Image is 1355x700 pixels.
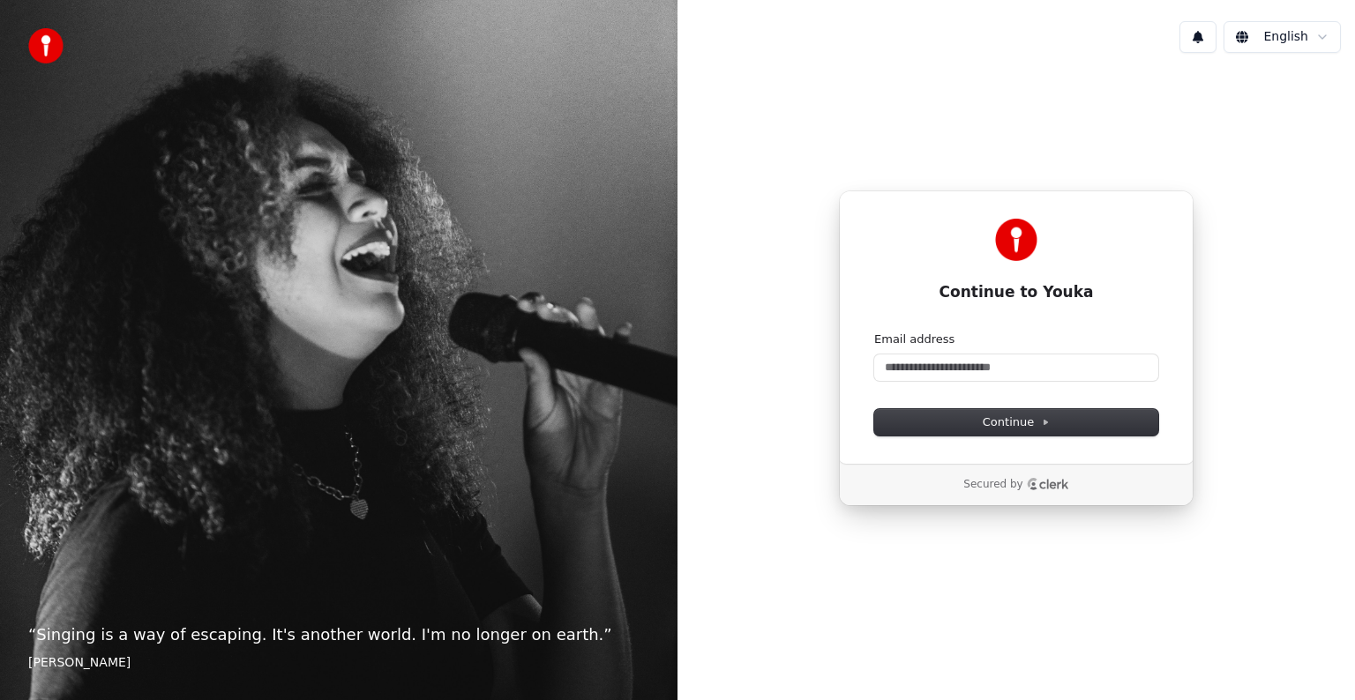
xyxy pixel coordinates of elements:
[963,478,1022,492] p: Secured by
[874,282,1158,303] h1: Continue to Youka
[1027,478,1069,490] a: Clerk logo
[874,331,954,347] label: Email address
[28,28,64,63] img: youka
[28,654,649,672] footer: [PERSON_NAME]
[983,414,1050,430] span: Continue
[874,409,1158,436] button: Continue
[995,219,1037,261] img: Youka
[28,622,649,647] p: “ Singing is a way of escaping. It's another world. I'm no longer on earth. ”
